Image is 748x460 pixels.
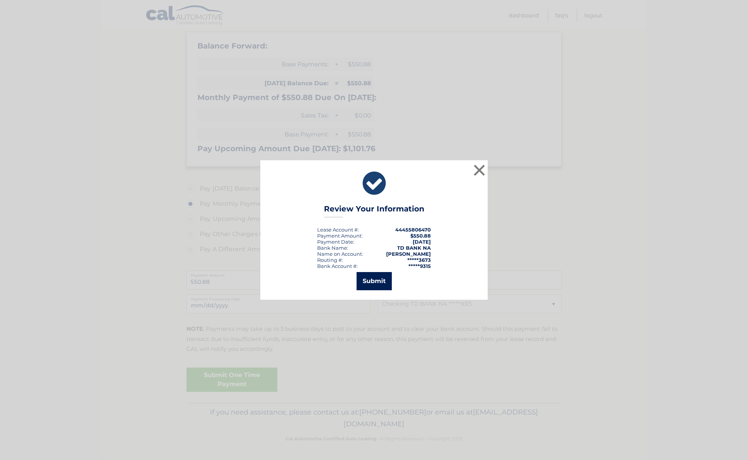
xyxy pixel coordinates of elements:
div: : [317,239,354,245]
div: Bank Account #: [317,263,358,269]
span: Payment Date [317,239,353,245]
div: Name on Account: [317,251,363,257]
strong: TD BANK NA [397,245,431,251]
strong: 44455806470 [395,227,431,233]
div: Routing #: [317,257,343,263]
span: $550.88 [410,233,431,239]
div: Bank Name: [317,245,348,251]
div: Lease Account #: [317,227,359,233]
strong: [PERSON_NAME] [386,251,431,257]
h3: Review Your Information [324,204,424,217]
span: [DATE] [413,239,431,245]
div: Payment Amount: [317,233,363,239]
button: × [472,163,487,178]
button: Submit [357,272,392,290]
